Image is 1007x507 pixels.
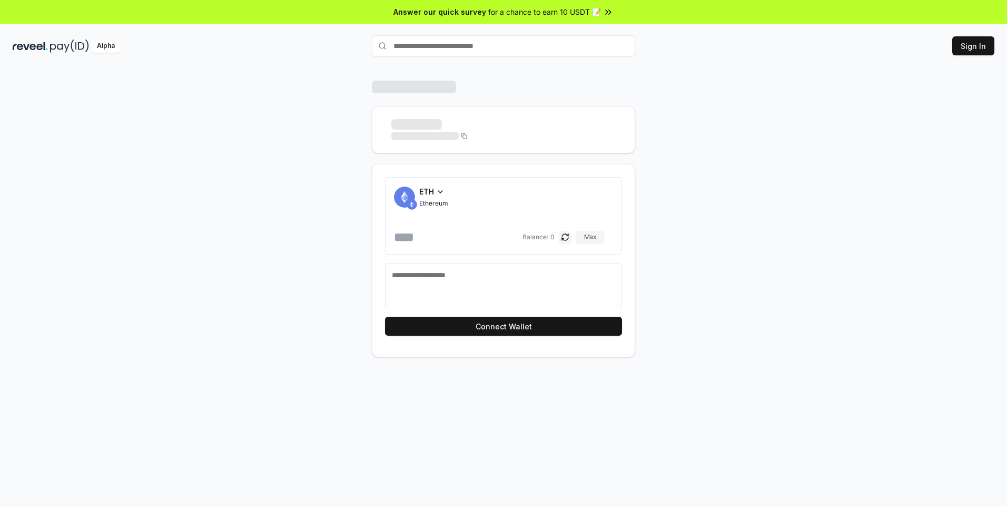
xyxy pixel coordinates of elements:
div: Alpha [91,40,121,53]
span: 0 [550,233,555,241]
span: Ethereum [419,199,448,208]
img: pay_id [50,40,89,53]
button: Sign In [952,36,994,55]
span: ETH [419,186,434,197]
img: ETH.svg [407,199,417,210]
button: Connect Wallet [385,317,622,336]
span: Answer our quick survey [393,6,486,17]
span: for a chance to earn 10 USDT 📝 [488,6,601,17]
span: Balance: [522,233,548,241]
img: reveel_dark [13,40,48,53]
button: Max [576,231,605,243]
